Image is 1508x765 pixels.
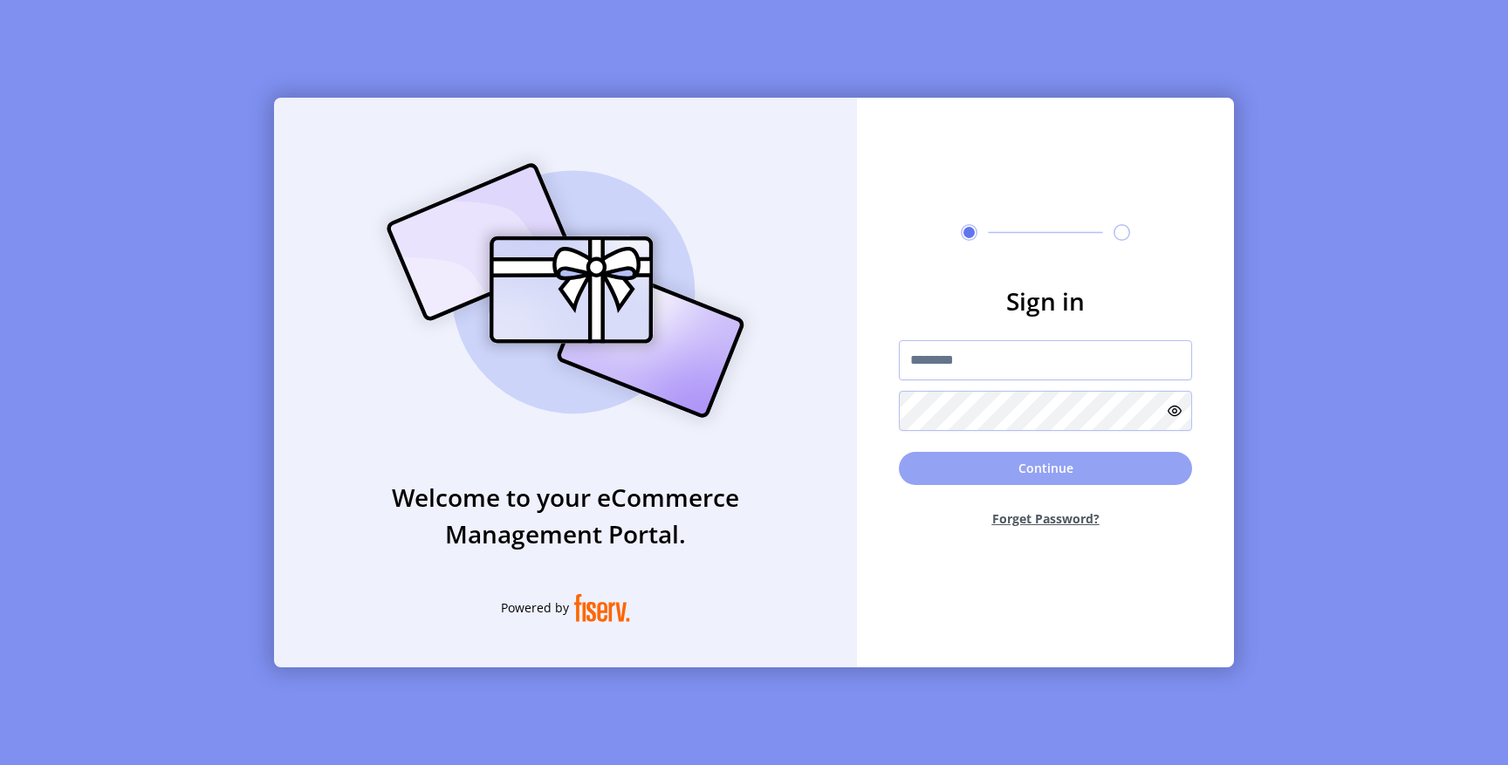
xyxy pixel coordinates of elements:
[501,598,569,617] span: Powered by
[899,452,1192,485] button: Continue
[360,144,771,437] img: card_Illustration.svg
[899,495,1192,542] button: Forget Password?
[899,283,1192,319] h3: Sign in
[274,479,857,552] h3: Welcome to your eCommerce Management Portal.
